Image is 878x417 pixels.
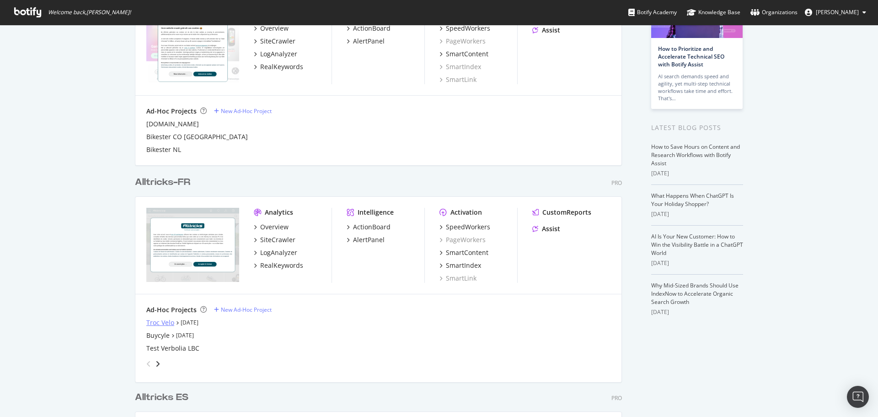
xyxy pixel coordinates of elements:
div: Organizations [750,8,798,17]
div: [DATE] [651,210,743,218]
a: New Ad-Hoc Project [214,306,272,314]
div: SiteCrawler [260,37,295,46]
a: Troc Velo [146,318,174,327]
a: ActionBoard [347,24,391,33]
a: RealKeywords [254,261,303,270]
div: [DATE] [651,169,743,178]
a: SiteCrawler [254,235,295,244]
div: Ad-Hoc Projects [146,305,197,314]
a: SpeedWorkers [439,24,490,33]
a: Alltricks-FR [135,176,194,189]
button: [PERSON_NAME] [798,5,873,20]
a: SiteCrawler [254,37,295,46]
div: [DATE] [651,259,743,267]
div: RealKeywords [260,261,303,270]
div: Knowledge Base [687,8,740,17]
a: Buycyle [146,331,170,340]
a: SmartIndex [439,261,481,270]
div: Ad-Hoc Projects [146,107,197,116]
div: New Ad-Hoc Project [221,107,272,115]
div: angle-right [155,359,161,368]
a: PageWorkers [439,37,486,46]
div: New Ad-Hoc Project [221,306,272,314]
div: RealKeywords [260,62,303,71]
a: [DATE] [181,319,198,326]
a: Bikester NL [146,145,181,154]
a: [DATE] [176,331,194,339]
div: Alltricks ES [135,391,188,404]
a: LogAnalyzer [254,49,297,59]
span: Welcome back, [PERSON_NAME] ! [48,9,131,16]
div: Intelligence [358,208,394,217]
a: PageWorkers [439,235,486,244]
a: AI Is Your New Customer: How to Win the Visibility Battle in a ChatGPT World [651,233,743,257]
div: SpeedWorkers [446,24,490,33]
a: SmartLink [439,274,476,283]
div: LogAnalyzer [260,248,297,257]
a: Overview [254,222,289,232]
div: Pro [611,394,622,402]
div: Latest Blog Posts [651,123,743,133]
div: Analytics [265,208,293,217]
div: Pro [611,179,622,187]
a: New Ad-Hoc Project [214,107,272,115]
a: SmartContent [439,248,488,257]
a: RealKeywords [254,62,303,71]
div: Assist [542,224,560,233]
a: SmartLink [439,75,476,84]
div: CustomReports [542,208,591,217]
a: What Happens When ChatGPT Is Your Holiday Shopper? [651,192,734,208]
div: Overview [260,222,289,232]
a: How to Save Hours on Content and Research Workflows with Botify Assist [651,143,740,167]
a: Overview [254,24,289,33]
a: Bikester CO [GEOGRAPHIC_DATA] [146,132,248,141]
div: angle-left [143,357,155,371]
div: [DATE] [651,308,743,316]
div: LogAnalyzer [260,49,297,59]
div: AlertPanel [353,235,385,244]
div: Open Intercom Messenger [847,386,869,408]
a: SmartIndex [439,62,481,71]
a: AlertPanel [347,235,385,244]
a: ActionBoard [347,222,391,232]
a: CustomReports [532,208,591,217]
a: How to Prioritize and Accelerate Technical SEO with Botify Assist [658,45,724,68]
div: SmartContent [446,248,488,257]
div: Assist [542,26,560,35]
a: Why Mid-Sized Brands Should Use IndexNow to Accelerate Organic Search Growth [651,282,739,306]
div: AI search demands speed and agility, yet multi-step technical workflows take time and effort. Tha... [658,73,736,102]
a: SmartContent [439,49,488,59]
div: Activation [450,208,482,217]
a: Alltricks ES [135,391,192,404]
div: SiteCrawler [260,235,295,244]
a: Test Verbolia LBC [146,344,199,353]
a: Assist [532,224,560,233]
div: Botify Academy [628,8,677,17]
a: [DOMAIN_NAME] [146,119,199,129]
img: alltricks.nl [146,9,239,83]
a: AlertPanel [347,37,385,46]
div: SpeedWorkers [446,222,490,232]
div: AlertPanel [353,37,385,46]
span: Antonin Anger [816,8,859,16]
div: SmartIndex [446,261,481,270]
a: Assist [532,26,560,35]
a: LogAnalyzer [254,248,297,257]
a: SpeedWorkers [439,222,490,232]
div: ActionBoard [353,222,391,232]
div: ActionBoard [353,24,391,33]
img: alltricks.fr [146,208,239,282]
div: SmartContent [446,49,488,59]
div: Overview [260,24,289,33]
